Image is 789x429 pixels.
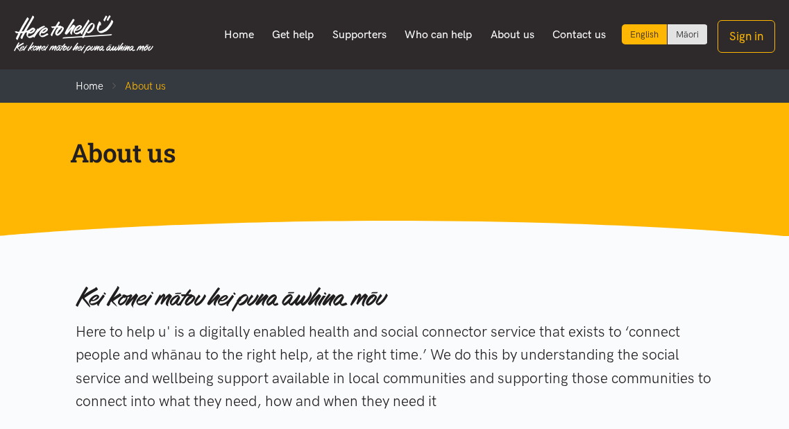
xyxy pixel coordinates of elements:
a: Home [76,80,103,92]
a: About us [481,20,543,49]
a: Who can help [396,20,482,49]
h1: About us [70,136,697,169]
p: Here to help u' is a digitally enabled health and social connector service that exists to ‘connec... [76,320,714,413]
div: Current language [622,24,668,44]
div: Language toggle [622,24,708,44]
a: Contact us [543,20,616,49]
a: Switch to Te Reo Māori [668,24,707,44]
a: Get help [263,20,323,49]
li: About us [103,78,166,94]
a: Home [214,20,263,49]
a: Supporters [323,20,396,49]
button: Sign in [718,20,775,53]
img: Home [14,15,153,53]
